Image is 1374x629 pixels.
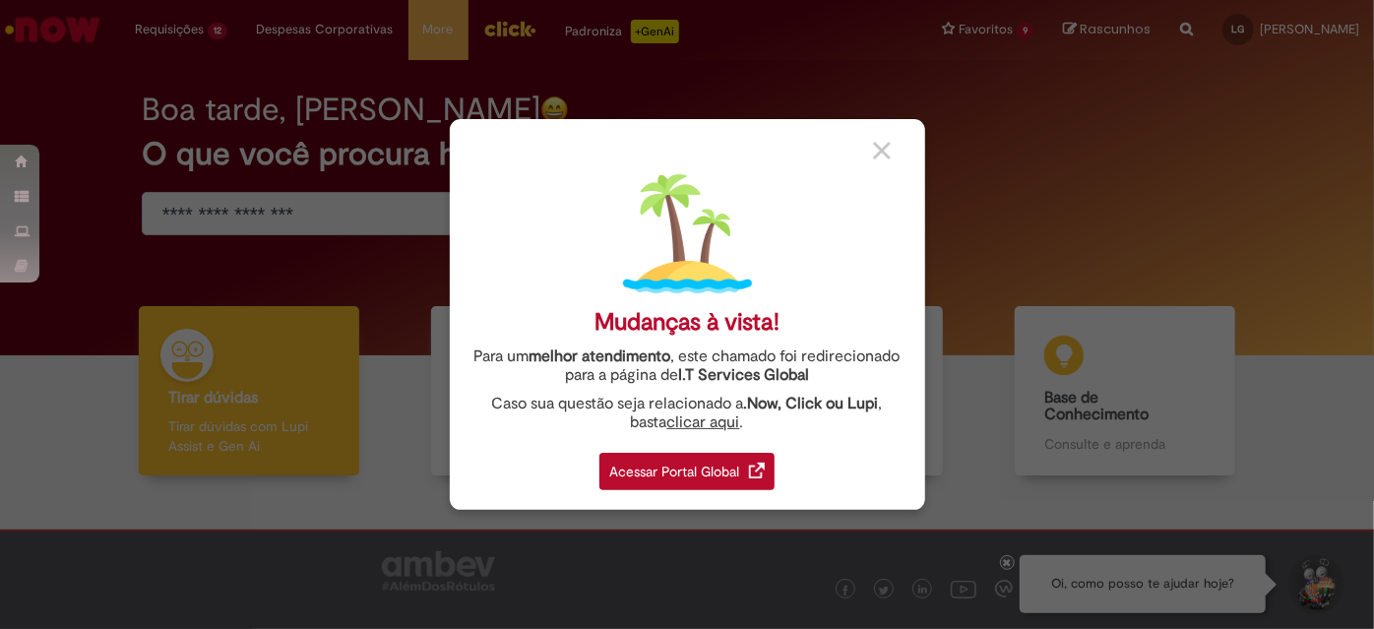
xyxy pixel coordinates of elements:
strong: .Now, Click ou Lupi [744,394,879,413]
a: clicar aqui [667,402,740,432]
a: Acessar Portal Global [599,442,775,490]
a: I.T Services Global [678,354,809,385]
img: redirect_link.png [749,463,765,478]
div: Para um , este chamado foi redirecionado para a página de [465,347,910,385]
img: island.png [623,169,752,298]
strong: melhor atendimento [530,346,671,366]
div: Mudanças à vista! [594,308,780,337]
div: Acessar Portal Global [599,453,775,490]
img: close_button_grey.png [873,142,891,159]
div: Caso sua questão seja relacionado a , basta . [465,395,910,432]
